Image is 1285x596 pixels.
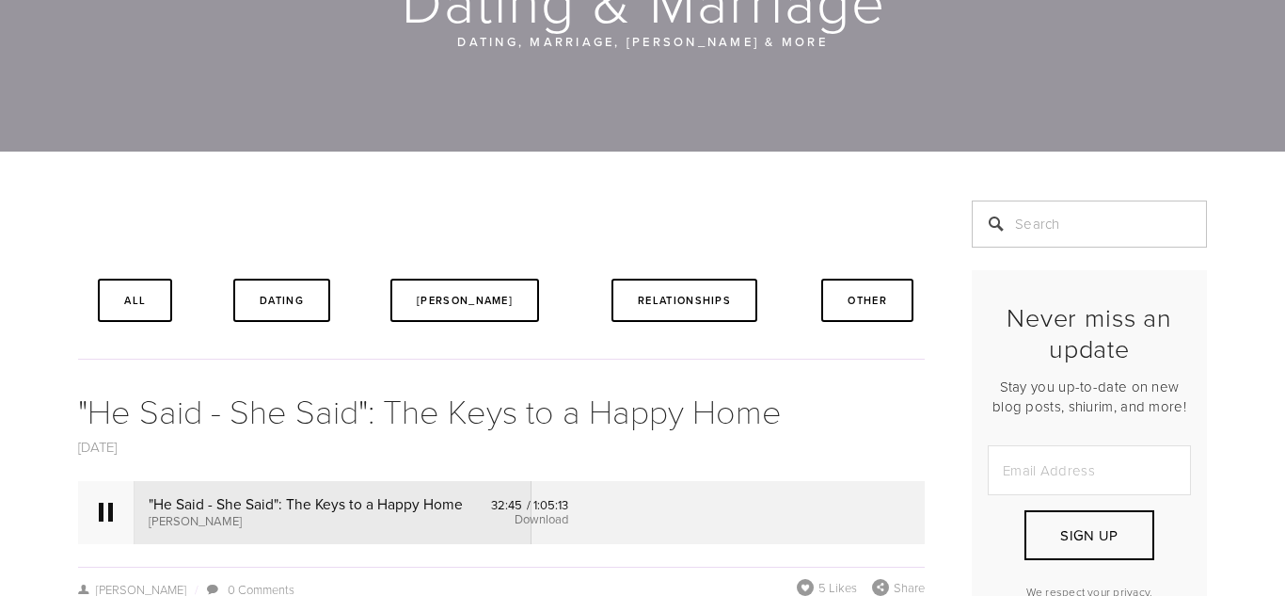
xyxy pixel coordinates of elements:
[515,510,568,527] a: Download
[78,387,782,433] a: "He Said - She Said": The Keys to a Happy Home
[988,445,1191,495] input: Email Address
[390,279,539,322] a: [PERSON_NAME]
[988,302,1191,363] h2: Never miss an update
[972,201,1207,248] input: Search
[821,279,913,322] a: Other
[872,579,925,596] div: Share
[233,279,330,322] a: Dating
[818,579,857,596] span: 5 Likes
[1060,525,1118,545] span: Sign Up
[78,437,118,457] a: [DATE]
[611,279,757,322] a: Relationships
[1024,510,1154,560] button: Sign Up
[988,377,1191,416] p: Stay you up-to-date on new blog posts, shiurim, and more!
[98,279,172,322] a: All
[191,31,1094,52] p: Dating, Marriage, [PERSON_NAME] & More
